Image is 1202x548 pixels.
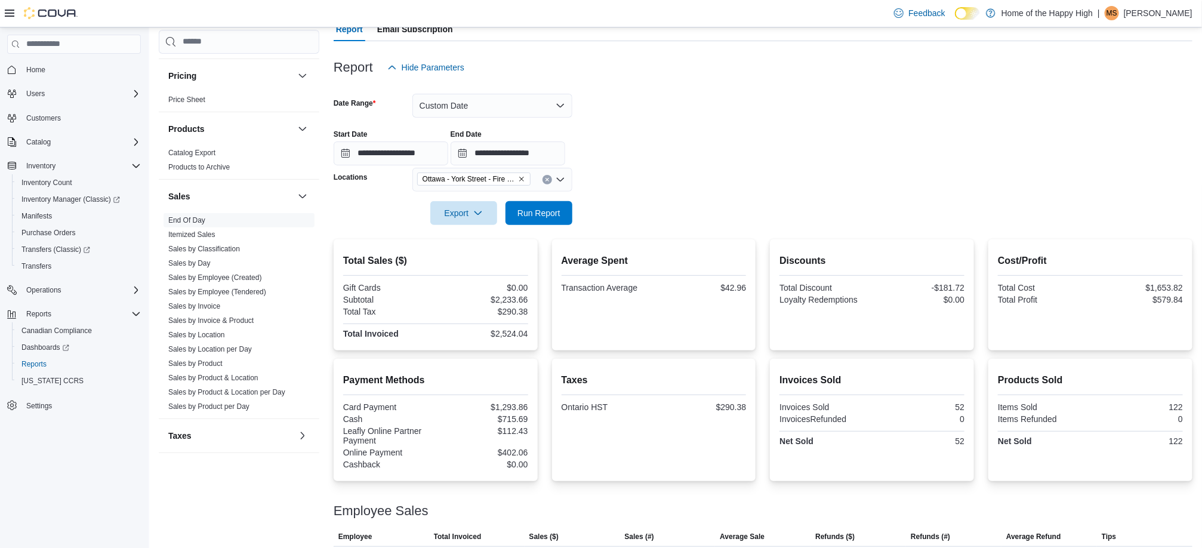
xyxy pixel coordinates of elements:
[334,98,376,108] label: Date Range
[21,307,141,321] span: Reports
[343,402,433,412] div: Card Payment
[295,189,310,204] button: Sales
[517,207,560,219] span: Run Report
[543,175,552,184] button: Clear input
[2,134,146,150] button: Catalog
[17,192,141,207] span: Inventory Manager (Classic)
[334,504,429,518] h3: Employee Sales
[529,532,559,541] span: Sales ($)
[168,359,223,368] span: Sales by Product
[168,95,205,104] span: Price Sheet
[21,111,66,125] a: Customers
[874,295,964,304] div: $0.00
[24,7,78,19] img: Cova
[1093,414,1183,424] div: 0
[21,307,56,321] button: Reports
[343,307,433,316] div: Total Tax
[168,149,215,157] a: Catalog Export
[17,374,141,388] span: Washington CCRS
[21,110,141,125] span: Customers
[17,209,57,223] a: Manifests
[12,224,146,241] button: Purchase Orders
[17,176,77,190] a: Inventory Count
[1006,532,1061,541] span: Average Refund
[17,226,141,240] span: Purchase Orders
[336,17,363,41] span: Report
[874,436,964,446] div: 52
[2,85,146,102] button: Users
[168,302,220,310] a: Sales by Invoice
[168,402,249,411] span: Sales by Product per Day
[506,201,572,225] button: Run Report
[21,283,66,297] button: Operations
[159,213,319,418] div: Sales
[168,430,293,442] button: Taxes
[562,283,652,293] div: Transaction Average
[438,283,528,293] div: $0.00
[168,70,293,82] button: Pricing
[779,283,870,293] div: Total Discount
[1093,402,1183,412] div: 122
[21,398,141,412] span: Settings
[168,387,285,397] span: Sales by Product & Location per Day
[159,146,319,179] div: Products
[168,430,192,442] h3: Taxes
[779,402,870,412] div: Invoices Sold
[779,254,964,268] h2: Discounts
[1124,6,1192,20] p: [PERSON_NAME]
[451,130,482,139] label: End Date
[779,295,870,304] div: Loyalty Redemptions
[343,460,433,469] div: Cashback
[430,201,497,225] button: Export
[625,532,654,541] span: Sales (#)
[2,109,146,127] button: Customers
[412,94,572,118] button: Custom Date
[17,374,88,388] a: [US_STATE] CCRS
[911,532,950,541] span: Refunds (#)
[2,158,146,174] button: Inventory
[295,69,310,83] button: Pricing
[343,448,433,457] div: Online Payment
[343,414,433,424] div: Cash
[168,230,215,239] a: Itemized Sales
[383,56,469,79] button: Hide Parameters
[17,242,141,257] span: Transfers (Classic)
[338,532,372,541] span: Employee
[21,376,84,386] span: [US_STATE] CCRS
[17,357,141,371] span: Reports
[168,215,205,225] span: End Of Day
[26,309,51,319] span: Reports
[295,429,310,443] button: Taxes
[21,135,141,149] span: Catalog
[168,162,230,172] span: Products to Archive
[26,285,61,295] span: Operations
[21,178,72,187] span: Inventory Count
[168,123,205,135] h3: Products
[874,414,964,424] div: 0
[168,345,252,353] a: Sales by Location per Day
[334,173,368,182] label: Locations
[12,258,146,275] button: Transfers
[168,123,293,135] button: Products
[998,254,1183,268] h2: Cost/Profit
[21,211,52,221] span: Manifests
[779,436,813,446] strong: Net Sold
[874,283,964,293] div: -$181.72
[21,245,90,254] span: Transfers (Classic)
[17,226,81,240] a: Purchase Orders
[12,372,146,389] button: [US_STATE] CCRS
[21,195,120,204] span: Inventory Manager (Classic)
[21,359,47,369] span: Reports
[295,122,310,136] button: Products
[998,402,1088,412] div: Items Sold
[562,254,747,268] h2: Average Spent
[168,331,225,339] a: Sales by Location
[656,283,746,293] div: $42.96
[2,396,146,414] button: Settings
[1093,283,1183,293] div: $1,653.82
[168,288,266,296] a: Sales by Employee (Tendered)
[21,63,50,77] a: Home
[21,135,56,149] button: Catalog
[656,402,746,412] div: $290.38
[1102,532,1116,541] span: Tips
